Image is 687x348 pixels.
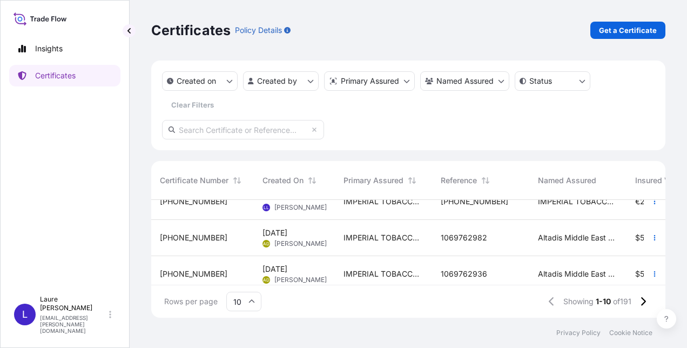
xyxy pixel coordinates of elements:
[563,296,594,307] span: Showing
[164,296,218,307] span: Rows per page
[343,232,423,243] span: IMPERIAL TOBACCO INTERNATIONAL LTD
[556,329,601,337] a: Privacy Policy
[262,227,287,238] span: [DATE]
[306,174,319,187] button: Sort
[40,295,107,312] p: Laure [PERSON_NAME]
[231,174,244,187] button: Sort
[609,329,652,337] a: Cookie Notice
[406,174,419,187] button: Sort
[635,234,640,242] span: $
[162,120,324,139] input: Search Certificate or Reference...
[9,38,120,59] a: Insights
[263,275,270,285] span: AD
[538,175,596,186] span: Named Assured
[243,71,319,91] button: createdBy Filter options
[640,270,654,278] span: 599
[590,22,665,39] a: Get a Certificate
[343,175,403,186] span: Primary Assured
[538,196,618,207] span: IMPERIAL TOBACCO INTERNATIONAL GMBH
[441,175,477,186] span: Reference
[324,71,415,91] button: distributor Filter options
[160,269,227,279] span: [PHONE_NUMBER]
[343,196,423,207] span: IMPERIAL TOBACCO INTERNATIONAL LTD
[162,71,238,91] button: createdOn Filter options
[177,76,216,86] p: Created on
[441,196,508,207] span: [PHONE_NUMBER]
[160,232,227,243] span: [PHONE_NUMBER]
[596,296,611,307] span: 1-10
[160,175,228,186] span: Certificate Number
[35,70,76,81] p: Certificates
[529,76,552,86] p: Status
[436,76,494,86] p: Named Assured
[171,99,214,110] p: Clear Filters
[9,65,120,86] a: Certificates
[162,96,223,113] button: Clear Filters
[420,71,509,91] button: cargoOwner Filter options
[262,175,304,186] span: Created On
[613,296,631,307] span: of 191
[538,269,618,279] span: Altadis Middle East FZCO
[257,76,297,86] p: Created by
[640,198,655,205] span: 260
[274,203,327,212] span: [PERSON_NAME]
[235,25,282,36] p: Policy Details
[274,276,327,284] span: [PERSON_NAME]
[343,269,423,279] span: IMPERIAL TOBACCO INTERNATIONAL LTD
[341,76,399,86] p: Primary Assured
[640,234,654,242] span: 599
[635,198,640,205] span: €
[151,22,231,39] p: Certificates
[40,314,107,334] p: [EMAIL_ADDRESS][PERSON_NAME][DOMAIN_NAME]
[538,232,618,243] span: Altadis Middle East FZCO
[35,43,63,54] p: Insights
[635,270,640,278] span: $
[515,71,590,91] button: certificateStatus Filter options
[264,202,269,213] span: LL
[274,239,327,248] span: [PERSON_NAME]
[22,309,28,320] span: L
[441,269,487,279] span: 1069762936
[262,264,287,275] span: [DATE]
[263,238,270,249] span: AD
[479,174,492,187] button: Sort
[635,175,684,186] span: Insured Value
[599,25,657,36] p: Get a Certificate
[441,232,487,243] span: 1069762982
[160,196,227,207] span: [PHONE_NUMBER]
